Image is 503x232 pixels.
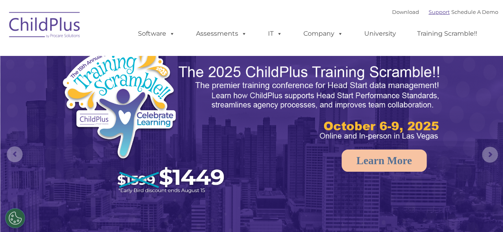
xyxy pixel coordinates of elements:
[451,9,498,15] a: Schedule A Demo
[188,26,255,42] a: Assessments
[342,150,427,172] a: Learn More
[429,9,450,15] a: Support
[409,26,485,42] a: Training Scramble!!
[356,26,404,42] a: University
[5,208,25,228] button: Cookies Settings
[295,26,351,42] a: Company
[392,9,498,15] font: |
[463,194,503,232] iframe: Chat Widget
[111,52,135,58] span: Last name
[111,85,144,91] span: Phone number
[5,6,85,46] img: ChildPlus by Procare Solutions
[392,9,419,15] a: Download
[130,26,183,42] a: Software
[260,26,290,42] a: IT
